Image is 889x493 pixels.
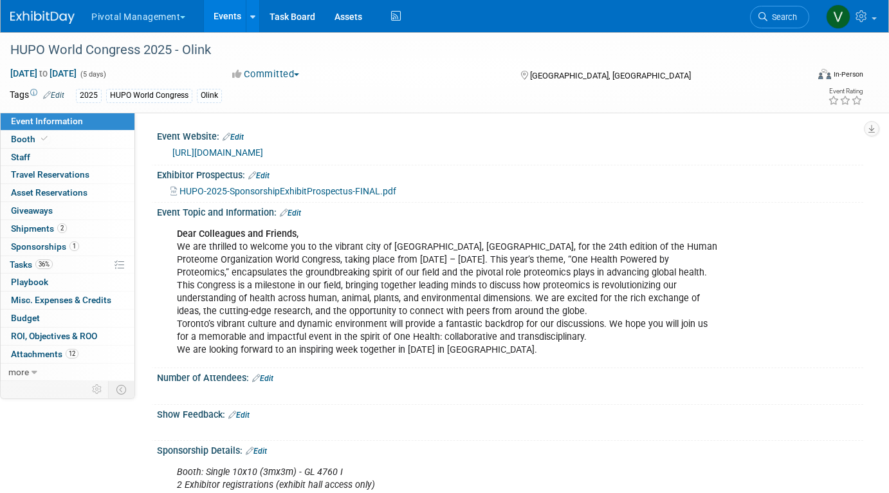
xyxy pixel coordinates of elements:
[750,6,809,28] a: Search
[11,134,50,144] span: Booth
[35,259,53,269] span: 36%
[280,209,301,218] a: Edit
[172,147,263,158] a: [URL][DOMAIN_NAME]
[157,368,863,385] div: Number of Attendees:
[57,223,67,233] span: 2
[11,349,78,359] span: Attachments
[10,68,77,79] span: [DATE] [DATE]
[11,277,48,287] span: Playbook
[737,67,863,86] div: Event Format
[818,69,831,79] img: Format-Inperson.png
[1,256,134,274] a: Tasks36%
[157,203,863,219] div: Event Topic and Information:
[157,441,863,458] div: Sponsorship Details:
[157,165,863,182] div: Exhibitor Prospectus:
[79,70,106,79] span: (5 days)
[1,113,134,130] a: Event Information
[11,116,83,126] span: Event Information
[11,223,67,234] span: Shipments
[10,88,64,103] td: Tags
[1,274,134,291] a: Playbook
[157,127,863,144] div: Event Website:
[106,89,192,102] div: HUPO World Congress
[228,68,304,81] button: Committed
[10,11,75,24] img: ExhibitDay
[43,91,64,100] a: Edit
[1,364,134,381] a: more
[530,71,691,80] span: [GEOGRAPHIC_DATA], [GEOGRAPHIC_DATA]
[1,292,134,309] a: Misc. Expenses & Credits
[1,202,134,219] a: Giveaways
[66,349,78,358] span: 12
[109,381,135,398] td: Toggle Event Tabs
[179,186,396,196] span: HUPO-2025-SponsorshipExhibitProspectus-FINAL.pdf
[10,259,53,270] span: Tasks
[11,152,30,162] span: Staff
[1,131,134,148] a: Booth
[177,228,298,239] b: Dear Colleagues and Friends,
[6,39,791,62] div: HUPO World Congress 2025 - Olink
[11,169,89,180] span: Travel Reservations
[11,241,79,252] span: Sponsorships
[228,411,250,420] a: Edit
[833,70,863,79] div: In-Person
[170,186,396,196] a: HUPO-2025-SponsorshipExhibitProspectus-FINAL.pdf
[1,238,134,256] a: Sponsorships1
[1,220,134,237] a: Shipments2
[1,166,134,183] a: Travel Reservations
[767,12,797,22] span: Search
[76,89,102,102] div: 2025
[69,241,79,251] span: 1
[1,328,134,345] a: ROI, Objectives & ROO
[37,68,50,79] span: to
[177,467,343,478] i: Booth: Single 10x10 (3mx3m) - GL 4760 I
[246,447,267,456] a: Edit
[1,310,134,327] a: Budget
[157,405,863,422] div: Show Feedback:
[1,346,134,363] a: Attachments12
[86,381,109,398] td: Personalize Event Tab Strip
[41,135,48,142] i: Booth reservation complete
[11,187,87,198] span: Asset Reservations
[8,367,29,377] span: more
[168,221,726,364] div: We are thrilled to welcome you to the vibrant city of [GEOGRAPHIC_DATA], [GEOGRAPHIC_DATA], for t...
[197,89,222,102] div: Olink
[11,205,53,216] span: Giveaways
[828,88,863,95] div: Event Rating
[11,313,40,323] span: Budget
[223,133,244,142] a: Edit
[248,171,270,180] a: Edit
[252,374,273,383] a: Edit
[11,295,111,305] span: Misc. Expenses & Credits
[1,149,134,166] a: Staff
[826,5,850,29] img: Valerie Weld
[177,479,375,490] i: 2 Exhibitor registrations (exhibit hall access only)
[11,331,97,341] span: ROI, Objectives & ROO
[1,184,134,201] a: Asset Reservations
